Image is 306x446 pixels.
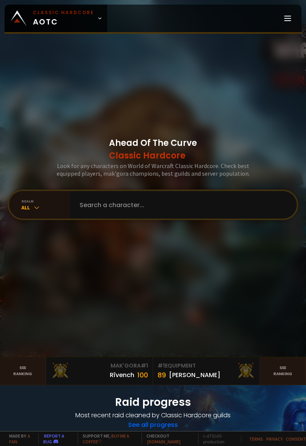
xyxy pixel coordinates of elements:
[147,439,181,444] a: [DOMAIN_NAME]
[286,436,306,442] a: Consent
[158,362,255,370] div: Equipment
[266,436,283,442] a: Privacy
[128,420,178,429] a: See all progress
[198,433,236,444] span: v. d752d5 - production
[33,9,94,16] small: Classic Hardcore
[153,357,260,385] a: #1Equipment89[PERSON_NAME]
[75,191,288,219] input: Search a character...
[9,394,297,410] h1: Raid progress
[21,199,70,204] div: realm
[110,370,134,380] div: Rîvench
[21,204,70,211] div: All
[260,357,306,385] a: Seeranking
[5,5,107,32] a: Classic HardcoreAOTC
[5,433,34,444] span: Made by
[33,9,94,28] span: AOTC
[46,162,260,177] h3: Look for any characters on World of Warcraft Classic Hardcore. Check best equipped players, mak'g...
[50,362,148,370] div: Mak'Gora
[141,362,148,369] span: # 1
[249,436,263,442] a: Terms
[46,357,153,385] a: Mak'Gora#1Rîvench100
[158,362,165,369] span: # 1
[9,433,30,444] a: a fan
[43,433,64,444] a: Report a bug
[137,370,148,380] div: 100
[109,149,197,162] span: Classic Hardcore
[158,370,166,380] div: 89
[169,370,220,380] div: [PERSON_NAME]
[78,433,137,444] span: Support me,
[83,433,129,444] a: Buy me a coffee
[142,433,194,444] span: Checkout
[9,410,297,420] h4: Most recent raid cleaned by Classic Hardcore guilds
[109,137,197,162] h1: Ahead Of The Curve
